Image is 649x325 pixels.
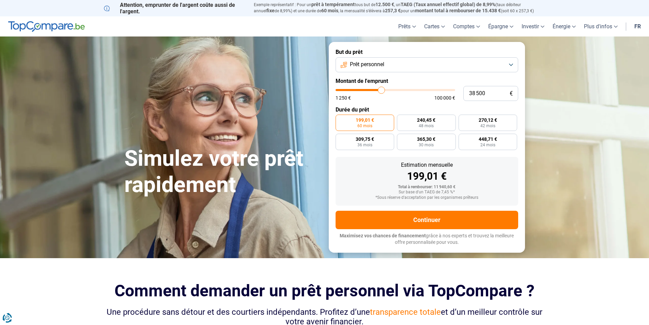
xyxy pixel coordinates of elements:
div: Estimation mensuelle [341,162,513,168]
span: montant total à rembourser de 15.438 € [415,8,501,13]
label: But du prêt [336,49,518,55]
p: grâce à nos experts et trouvez la meilleure offre personnalisée pour vous. [336,233,518,246]
a: Énergie [548,16,580,36]
span: 24 mois [480,143,495,147]
a: Comptes [449,16,484,36]
div: Total à rembourser: 11 940,60 € [341,185,513,190]
span: Prêt personnel [350,61,384,68]
span: 199,01 € [356,118,374,122]
h1: Simulez votre prêt rapidement [124,146,321,198]
span: 36 mois [357,143,372,147]
span: 309,75 € [356,137,374,142]
button: Prêt personnel [336,57,518,72]
div: Sur base d'un TAEG de 7,45 %* [341,190,513,195]
span: TAEG (Taux annuel effectif global) de 8,99% [401,2,495,7]
span: 48 mois [419,124,434,128]
label: Montant de l'emprunt [336,78,518,84]
label: Durée du prêt [336,106,518,113]
p: Attention, emprunter de l'argent coûte aussi de l'argent. [104,2,246,15]
span: 1 250 € [336,95,351,100]
a: Épargne [484,16,517,36]
span: 12.500 € [375,2,394,7]
span: 100 000 € [434,95,455,100]
span: 60 mois [357,124,372,128]
span: Maximisez vos chances de financement [340,233,426,238]
a: Cartes [420,16,449,36]
span: 448,71 € [479,137,497,142]
div: *Sous réserve d'acceptation par les organismes prêteurs [341,195,513,200]
span: 30 mois [419,143,434,147]
span: € [510,91,513,97]
span: fixe [266,8,275,13]
button: Continuer [336,211,518,229]
p: Exemple représentatif : Pour un tous but de , un (taux débiteur annuel de 8,99%) et une durée de ... [254,2,545,14]
span: 240,45 € [417,118,435,122]
a: Plus d'infos [580,16,622,36]
a: Investir [517,16,548,36]
a: fr [630,16,645,36]
span: 257,3 € [385,8,401,13]
a: Prêts [394,16,420,36]
span: 365,30 € [417,137,435,142]
span: 270,12 € [479,118,497,122]
span: transparence totale [370,307,441,317]
span: prêt à tempérament [311,2,355,7]
div: 199,01 € [341,171,513,181]
h2: Comment demander un prêt personnel via TopCompare ? [104,281,545,300]
img: TopCompare [8,21,85,32]
span: 60 mois [321,8,338,13]
span: 42 mois [480,124,495,128]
